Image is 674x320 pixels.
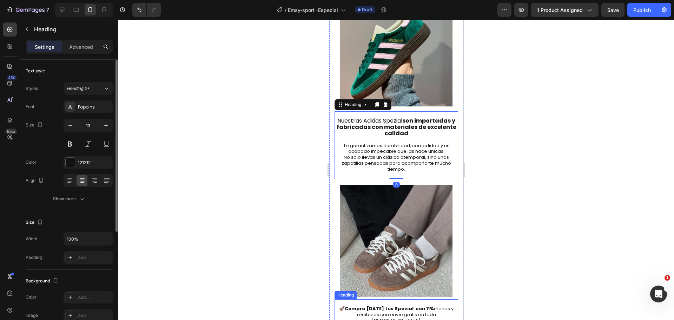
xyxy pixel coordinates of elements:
[14,82,33,88] div: Heading
[26,218,44,227] div: Size
[78,313,111,319] div: Add...
[34,25,110,33] p: Heading
[26,276,60,286] div: Background
[607,7,619,13] span: Save
[7,97,127,118] span: Nuestras Adidas Spezial
[26,85,38,92] div: Styles
[26,120,44,130] div: Size
[26,192,113,205] button: Show more
[633,6,651,14] div: Publish
[7,97,127,118] strong: son importadas y fabricadas con materiales de excelente calidad
[5,129,17,134] div: Beta
[285,6,286,14] span: /
[53,195,86,202] div: Show more
[64,233,112,245] input: Auto
[627,3,657,17] button: Publish
[11,165,123,277] img: gempages_559832852166869797-1b278013-ed05-443b-b960-a3e74c9b7534.webp
[650,286,667,302] iframe: Intercom live chat
[5,280,129,311] h2: 🚀 menos y recíbelas con envío gratis en toda [GEOGRAPHIC_DATA].
[7,75,17,80] div: 450
[78,255,111,261] div: Add...
[132,3,161,17] div: Undo/Redo
[15,286,105,292] strong: Compra [DATE] tus Spezial con 11%
[69,43,93,51] p: Advanced
[531,3,599,17] button: 1 product assigned
[26,236,37,242] div: Width
[7,272,26,279] div: Heading
[26,312,38,319] div: Image
[26,254,42,261] div: Padding
[26,176,45,185] div: Align
[288,6,338,14] span: Emay-sport -Espezial
[26,68,45,74] div: Text style
[35,43,54,51] p: Settings
[26,294,37,300] div: Color
[3,3,52,17] button: 7
[78,159,111,166] div: 121212
[67,85,90,92] span: Heading 2*
[329,20,463,320] iframe: Design area
[64,162,71,168] div: 0
[26,159,37,165] div: Color
[46,6,49,14] p: 7
[78,104,111,110] div: Poppins
[537,6,583,14] span: 1 product assigned
[78,294,111,301] div: Add...
[601,3,625,17] button: Save
[665,275,670,281] span: 1
[362,7,372,13] span: Draft
[5,92,129,159] h2: Te garantizamos durabilidad, comodidad y un acabado impecable que las hace únicas. No solo llevas...
[64,82,113,95] button: Heading 2*
[26,104,34,110] div: Font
